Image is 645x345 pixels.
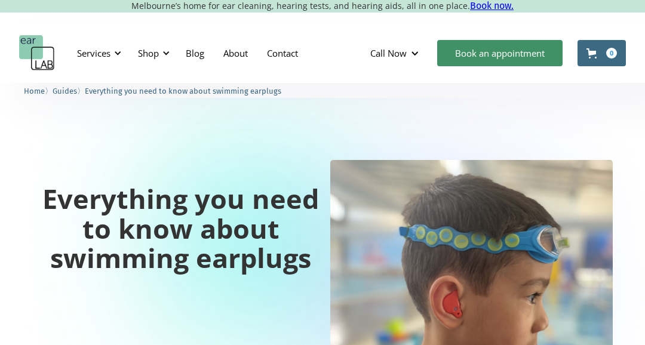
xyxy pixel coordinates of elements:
div: 0 [606,48,617,58]
li: 〉 [24,85,53,97]
a: Home [24,85,45,96]
div: Call Now [370,47,407,59]
a: Everything you need to know about swimming earplugs [85,85,281,96]
div: Shop [138,47,159,59]
a: About [214,36,257,70]
a: Blog [176,36,214,70]
a: Guides [53,85,77,96]
div: Shop [131,35,173,71]
li: 〉 [53,85,85,97]
div: Call Now [361,35,431,71]
a: Open cart [578,40,626,66]
a: Contact [257,36,308,70]
a: home [19,35,55,71]
a: Book an appointment [437,40,563,66]
span: Home [24,87,45,96]
span: Everything you need to know about swimming earplugs [85,87,281,96]
span: Guides [53,87,77,96]
h1: Everything you need to know about swimming earplugs [32,184,329,273]
div: Services [77,47,110,59]
div: Services [70,35,125,71]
